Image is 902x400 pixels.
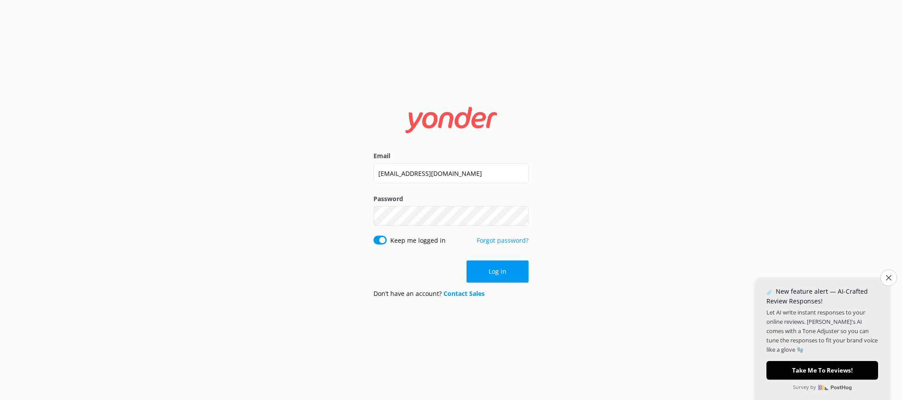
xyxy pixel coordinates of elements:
label: Password [373,194,529,204]
button: Log in [467,260,529,283]
label: Keep me logged in [390,236,446,245]
label: Email [373,151,529,161]
input: user@emailaddress.com [373,163,529,183]
a: Forgot password? [477,236,529,245]
button: Show password [511,207,529,225]
p: Don’t have an account? [373,289,485,299]
a: Contact Sales [443,289,485,298]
